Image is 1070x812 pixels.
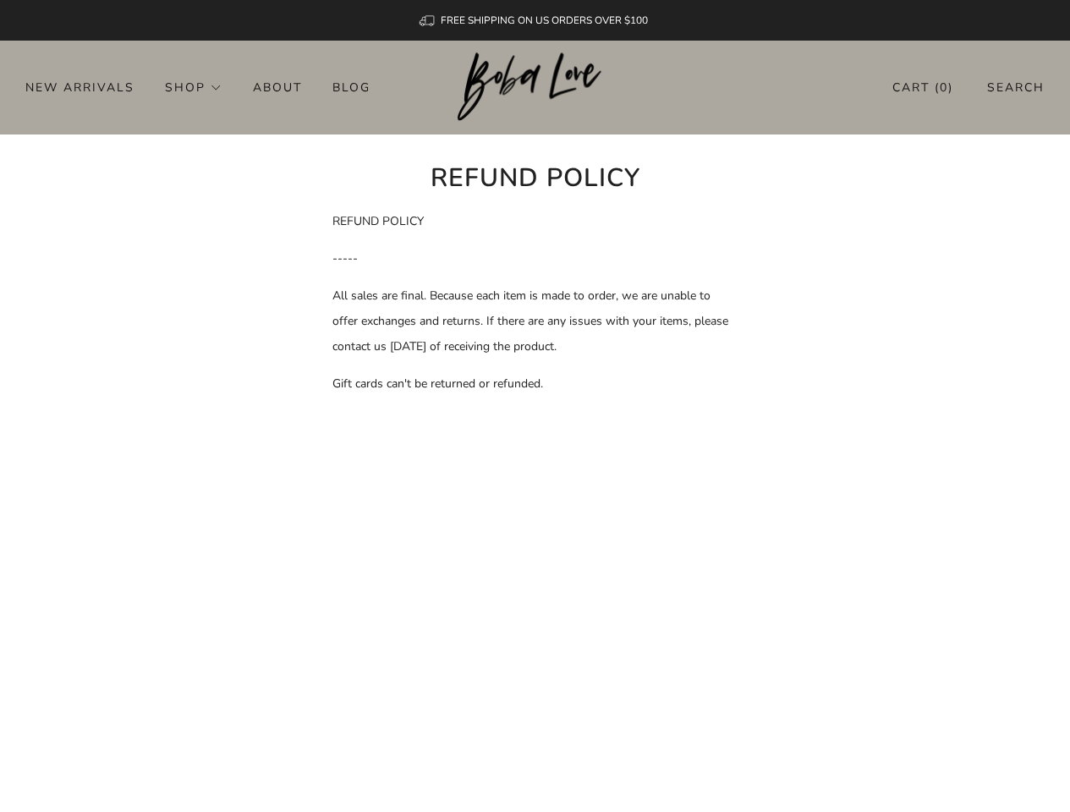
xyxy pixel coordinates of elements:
h1: Refund policy [332,160,738,197]
img: Boba Love [458,52,612,122]
a: About [253,74,302,101]
a: Boba Love [458,52,612,123]
p: REFUND POLICY [332,209,738,234]
p: All sales are final. Because each item is made to order, we are unable to offer exchanges and ret... [332,283,738,359]
items-count: 0 [940,80,948,96]
a: New Arrivals [25,74,134,101]
a: Search [987,74,1045,101]
p: Gift cards can't be returned or refunded. [332,371,738,397]
a: Blog [332,74,370,101]
a: Shop [165,74,222,101]
p: ----- [332,246,738,272]
a: Cart [892,74,953,101]
span: . [332,450,335,466]
span: FREE SHIPPING ON US ORDERS OVER $100 [441,14,648,27]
